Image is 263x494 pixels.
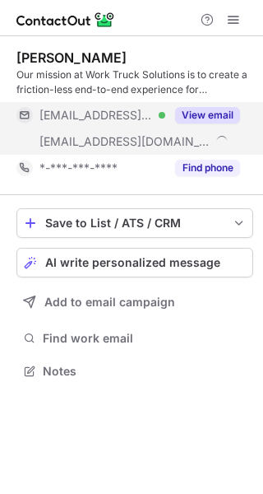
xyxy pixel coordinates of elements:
button: AI write personalized message [16,248,253,277]
button: Reveal Button [175,160,240,176]
button: Add to email campaign [16,287,253,317]
button: Notes [16,360,253,383]
span: [EMAIL_ADDRESS][DOMAIN_NAME] [39,134,210,149]
button: save-profile-one-click [16,208,253,238]
span: Add to email campaign [44,296,175,309]
span: Notes [43,364,247,379]
div: Save to List / ATS / CRM [45,217,224,230]
span: Find work email [43,331,247,346]
div: [PERSON_NAME] [16,49,127,66]
span: [EMAIL_ADDRESS][DOMAIN_NAME] [39,108,153,123]
button: Find work email [16,327,253,350]
button: Reveal Button [175,107,240,123]
span: AI write personalized message [45,256,220,269]
div: Our mission at Work Truck Solutions is to create a friction-less end-to-end experience for commer... [16,68,253,97]
img: ContactOut v5.3.10 [16,10,115,30]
